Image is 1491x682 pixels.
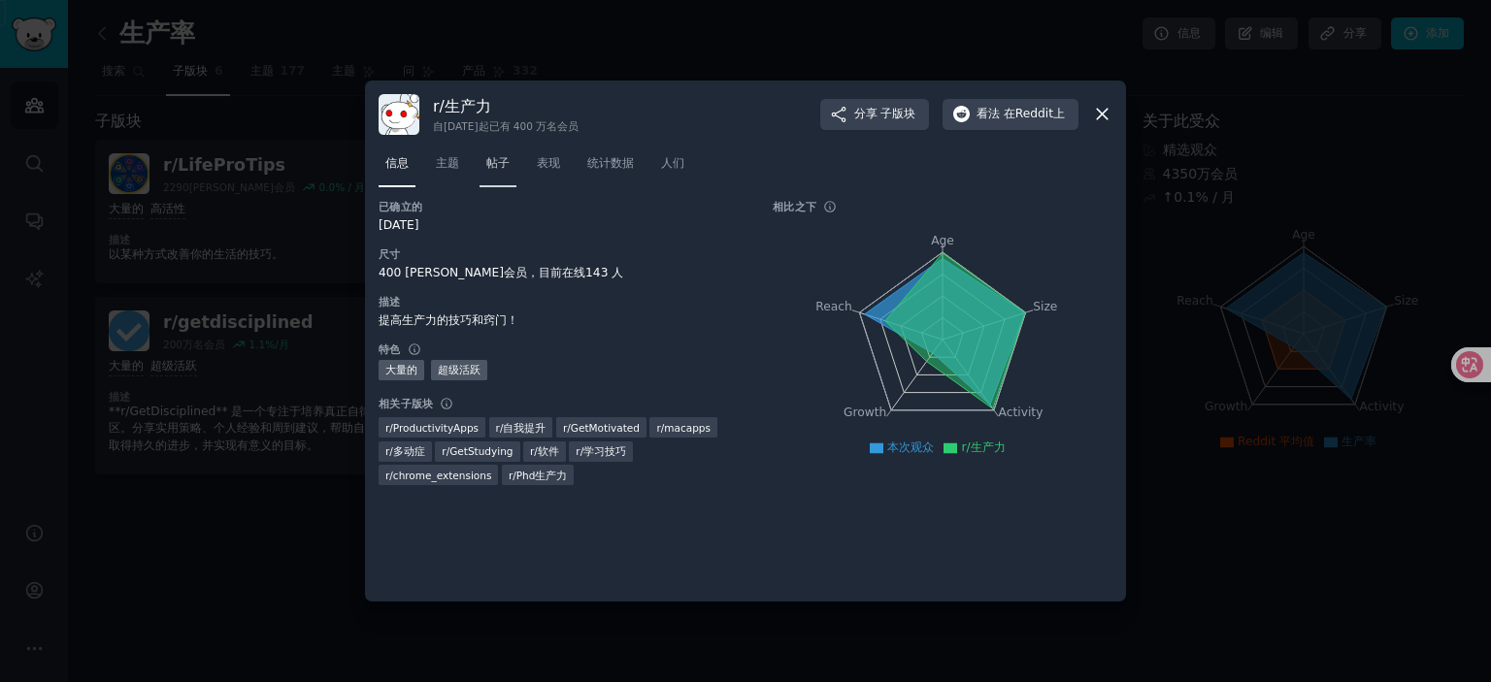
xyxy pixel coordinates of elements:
a: 表现 [530,148,567,188]
font: chrome_extensions [393,470,492,481]
font: GetStudying [449,445,513,457]
font: 相比之下 [773,201,816,212]
font: r/ [530,445,538,457]
font: 看法 [977,107,1000,120]
font: r/ [509,470,516,481]
button: 看法在Reddit上 [943,99,1078,130]
font: 143 人 [585,266,623,279]
font: r/生产力 [961,440,1005,454]
a: 人们 [654,148,691,188]
tspan: Age [931,234,954,247]
font: 子版块 [880,107,915,120]
font: 400 [PERSON_NAME] [379,266,504,279]
font: 相关子版块 [379,398,433,409]
font: 帖子 [486,156,510,170]
font: 大量的 [385,364,417,375]
font: 学习技巧 [583,445,626,457]
font: r/ [385,422,393,434]
font: 特色 [379,343,401,355]
font: r/ [433,97,445,115]
font: 会员 [557,120,579,132]
font: r/ [576,445,583,457]
button: 分享子版块 [820,99,930,130]
font: 会员， [504,266,539,279]
tspan: Activity [999,406,1044,419]
font: macapps [664,422,711,434]
font: 尺寸 [379,248,401,260]
font: 信息 [385,156,409,170]
font: 已有 400 万名 [489,120,558,132]
font: 多动症 [393,445,425,457]
font: 表现 [537,156,560,170]
font: r/ [442,445,449,457]
a: 主题 [429,148,466,188]
a: 统计数据 [580,148,641,188]
font: r/ [385,445,393,457]
tspan: Size [1033,299,1057,312]
a: 帖子 [480,148,516,188]
font: GetMotivated [571,422,640,434]
font: 主题 [436,156,459,170]
tspan: Growth [844,406,886,419]
font: 自[DATE]起 [433,120,489,132]
font: 生产力 [445,97,491,115]
font: 目前在线 [539,266,585,279]
font: 软件 [538,445,559,457]
font: 统计数据 [587,156,634,170]
font: 自我提升 [503,422,546,434]
tspan: Reach [815,299,852,312]
font: 本次观众 [887,440,934,454]
font: r/ [385,470,393,481]
font: 已确立的 [379,201,422,212]
font: 在Reddit上 [1004,107,1065,120]
font: 分享 [854,107,878,120]
font: [DATE] [379,218,418,232]
font: ProductivityApps [393,422,479,434]
a: 信息 [379,148,415,188]
font: r/ [496,422,504,434]
font: r/ [563,422,571,434]
font: 人们 [661,156,684,170]
img: 生产率 [379,94,419,135]
font: 提高生产力的技巧和窍门！ [379,313,518,327]
font: 描述 [379,296,401,308]
font: 超级活跃 [438,364,480,375]
font: r/ [656,422,664,434]
font: Phd生产力 [516,470,568,481]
